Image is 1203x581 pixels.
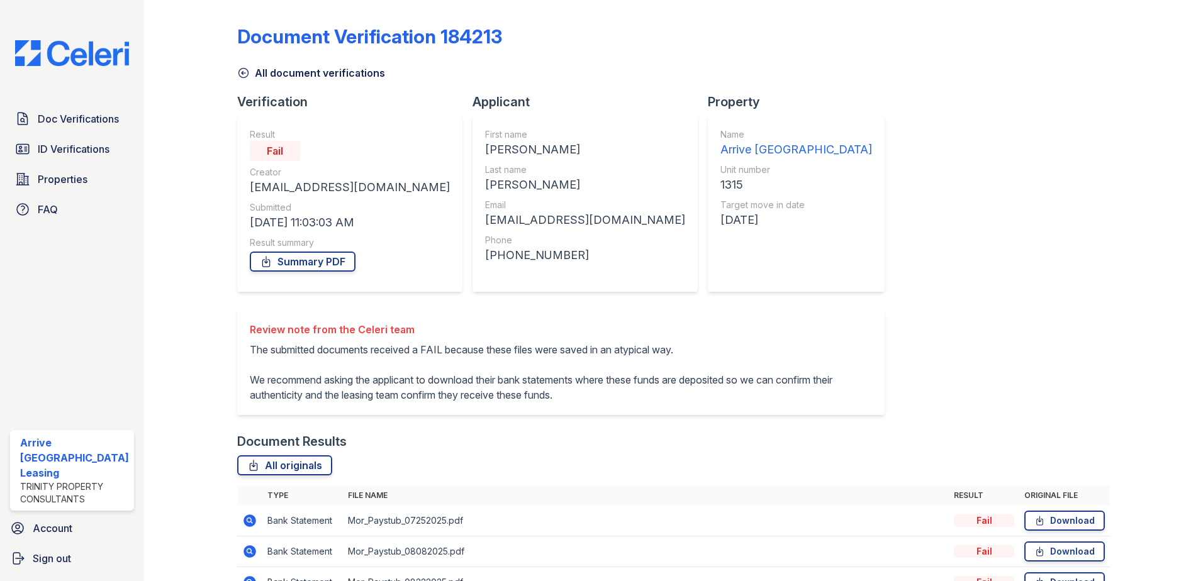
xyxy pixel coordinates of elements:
[250,128,450,141] div: Result
[33,551,71,566] span: Sign out
[708,93,895,111] div: Property
[485,176,685,194] div: [PERSON_NAME]
[1024,541,1105,562] a: Download
[485,246,685,264] div: [PHONE_NUMBER]
[720,163,872,176] div: Unit number
[38,111,119,126] span: Doc Verifications
[485,199,685,211] div: Email
[954,545,1014,558] div: Fail
[720,199,872,211] div: Target move in date
[343,485,949,506] th: File name
[485,234,685,246] div: Phone
[5,546,139,571] a: Sign out
[237,433,347,450] div: Document Results
[237,25,502,48] div: Document Verification 184213
[262,536,343,567] td: Bank Statement
[33,521,72,536] span: Account
[720,128,872,141] div: Name
[5,516,139,541] a: Account
[262,506,343,536] td: Bank Statement
[250,179,450,196] div: [EMAIL_ADDRESS][DOMAIN_NAME]
[262,485,343,506] th: Type
[1019,485,1110,506] th: Original file
[237,455,332,475] a: All originals
[10,197,134,222] a: FAQ
[38,172,87,187] span: Properties
[250,236,450,249] div: Result summary
[10,106,134,131] a: Doc Verifications
[485,211,685,229] div: [EMAIL_ADDRESS][DOMAIN_NAME]
[38,141,109,157] span: ID Verifications
[250,342,872,402] p: The submitted documents received a FAIL because these files were saved in an atypical way. We rec...
[250,214,450,231] div: [DATE] 11:03:03 AM
[720,211,872,229] div: [DATE]
[250,201,450,214] div: Submitted
[954,514,1014,527] div: Fail
[250,322,872,337] div: Review note from the Celeri team
[237,93,473,111] div: Verification
[485,128,685,141] div: First name
[20,480,129,506] div: Trinity Property Consultants
[720,128,872,158] a: Name Arrive [GEOGRAPHIC_DATA]
[949,485,1019,506] th: Result
[5,40,139,66] img: CE_Logo_Blue-a8612792a0a2168367f1c8372b55b34899dd931a85d93a1a3d3e32e68fde9ad4.png
[250,252,355,272] a: Summary PDF
[20,435,129,480] div: Arrive [GEOGRAPHIC_DATA] Leasing
[343,536,949,567] td: Mor_Paystub_08082025.pdf
[485,163,685,176] div: Last name
[10,167,134,192] a: Properties
[1024,511,1105,531] a: Download
[473,93,708,111] div: Applicant
[250,141,300,161] div: Fail
[720,176,872,194] div: 1315
[343,506,949,536] td: Mor_Paystub_07252025.pdf
[10,136,134,162] a: ID Verifications
[720,141,872,158] div: Arrive [GEOGRAPHIC_DATA]
[485,141,685,158] div: [PERSON_NAME]
[38,202,58,217] span: FAQ
[250,166,450,179] div: Creator
[237,65,385,80] a: All document verifications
